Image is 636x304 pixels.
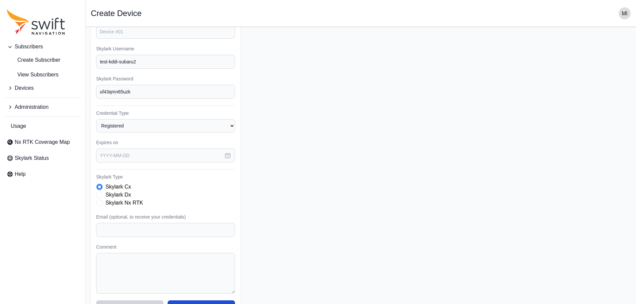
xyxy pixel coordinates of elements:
button: Subscribers [4,40,81,53]
span: Create Subscriber [7,56,60,64]
a: Usage [4,119,81,133]
label: Skylark Type [96,174,235,180]
a: Nx RTK Coverage Map [4,135,81,149]
span: Help [15,170,26,178]
a: Create Subscriber [4,53,81,67]
label: Skylark Cx [105,183,131,191]
input: password [96,85,235,99]
label: Skylark Username [96,45,235,52]
label: Skylark Password [96,75,235,82]
input: Device #01 [96,25,235,39]
span: Devices [15,84,34,92]
label: Skylark Nx RTK [105,199,143,207]
input: example-user [96,55,235,69]
img: user photo [619,7,631,19]
a: View Subscribers [4,68,81,81]
a: Help [4,168,81,181]
label: Credential Type [96,110,235,116]
button: Administration [4,100,81,114]
label: Expires on [96,139,235,146]
span: Usage [11,122,26,130]
label: Skylark Dx [105,191,131,199]
span: Nx RTK Coverage Map [15,138,70,146]
a: Skylark Status [4,151,81,165]
input: YYYY-MM-DD [96,148,235,163]
h1: Create Device [91,9,142,17]
span: Subscribers [15,43,43,51]
span: View Subscribers [7,71,58,79]
div: Skylark Type [96,183,235,207]
button: Devices [4,81,81,95]
span: Administration [15,103,48,111]
span: Skylark Status [15,154,49,162]
label: Email (optional, to receive your credentials) [96,214,235,220]
label: Comment [96,244,235,250]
